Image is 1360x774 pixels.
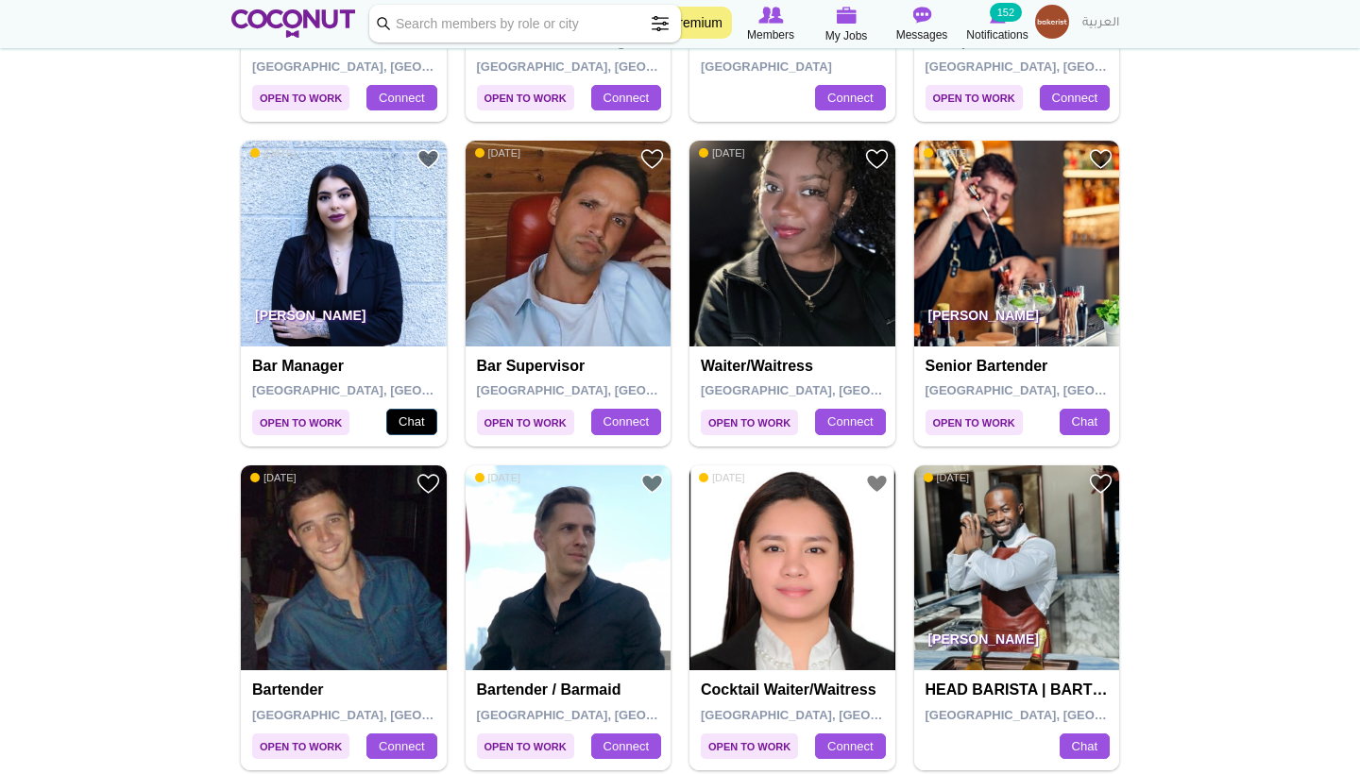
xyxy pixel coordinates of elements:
a: Connect [591,733,661,760]
a: Connect [591,409,661,435]
a: Connect [815,85,885,111]
a: Connect [815,409,885,435]
span: [DATE] [699,146,745,160]
span: [DATE] [250,146,297,160]
input: Search members by role or city [369,5,681,42]
h4: Waiter/Waitress [701,358,889,375]
span: Open to Work [701,733,798,759]
h4: Bartender [252,681,440,698]
p: [PERSON_NAME] [241,294,447,346]
span: Open to Work [926,85,1023,110]
a: Add to Favourites [416,147,440,171]
h4: Senior Bartender [926,358,1113,375]
a: Add to Favourites [416,472,440,496]
span: [GEOGRAPHIC_DATA], [GEOGRAPHIC_DATA] [926,708,1195,722]
span: Notifications [966,25,1028,44]
a: Add to Favourites [865,147,889,171]
span: Open to Work [477,410,574,435]
img: Home [231,9,355,38]
span: [GEOGRAPHIC_DATA], [GEOGRAPHIC_DATA] [926,59,1195,74]
span: [DATE] [924,146,970,160]
a: Browse Members Members [733,5,808,44]
span: Open to Work [252,733,349,759]
img: Browse Members [758,7,783,24]
a: Add to Favourites [1089,147,1113,171]
a: Connect [366,733,436,760]
span: My Jobs [825,26,868,45]
span: [GEOGRAPHIC_DATA], [GEOGRAPHIC_DATA] [477,59,746,74]
a: Add to Favourites [865,472,889,496]
h4: Bar Manager [252,358,440,375]
img: Messages [912,7,931,24]
h4: Bar Supervisor [477,358,665,375]
a: Connect [591,85,661,111]
span: [DATE] [699,471,745,484]
span: Open to Work [252,410,349,435]
span: [GEOGRAPHIC_DATA], [GEOGRAPHIC_DATA] [477,708,746,722]
a: Add to Favourites [640,147,664,171]
a: Go Premium [638,7,732,39]
span: Open to Work [701,410,798,435]
a: Chat [386,409,436,435]
span: [DATE] [475,471,521,484]
span: [GEOGRAPHIC_DATA], [GEOGRAPHIC_DATA] [252,708,521,722]
span: [GEOGRAPHIC_DATA], [GEOGRAPHIC_DATA] [701,708,970,722]
a: Messages Messages [884,5,960,44]
a: Connect [366,85,436,111]
p: [PERSON_NAME] [914,294,1120,346]
a: My Jobs My Jobs [808,5,884,45]
small: 152 [990,3,1022,22]
img: My Jobs [836,7,857,24]
h4: Bartender / Barmaid [477,681,665,698]
span: Open to Work [477,733,574,759]
span: Open to Work [926,410,1023,435]
span: [GEOGRAPHIC_DATA], [GEOGRAPHIC_DATA] [252,59,521,74]
h4: HEAD BARISTA | BARTENDER | COFFEE CONNOISSEUR [926,681,1113,698]
span: [DATE] [250,471,297,484]
span: [GEOGRAPHIC_DATA] [701,59,832,74]
span: Members [747,25,794,44]
a: Connect [1040,85,1110,111]
span: [GEOGRAPHIC_DATA], [GEOGRAPHIC_DATA] [926,383,1195,397]
span: Open to Work [477,85,574,110]
a: Chat [1060,409,1110,435]
span: [GEOGRAPHIC_DATA], [GEOGRAPHIC_DATA] [477,383,746,397]
span: [DATE] [924,471,970,484]
a: Chat [1060,733,1110,760]
span: Messages [896,25,948,44]
img: Notifications [990,7,1006,24]
p: [PERSON_NAME] [914,617,1120,670]
a: Add to Favourites [1089,472,1113,496]
a: Add to Favourites [640,472,664,496]
a: Connect [815,733,885,760]
span: [GEOGRAPHIC_DATA], [GEOGRAPHIC_DATA] [252,383,521,397]
a: العربية [1073,5,1129,42]
span: [DATE] [475,146,521,160]
span: [GEOGRAPHIC_DATA], [GEOGRAPHIC_DATA] [701,383,970,397]
h4: Cocktail Waiter/Waitress [701,681,889,698]
a: Notifications Notifications 152 [960,5,1035,44]
span: Open to Work [252,85,349,110]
